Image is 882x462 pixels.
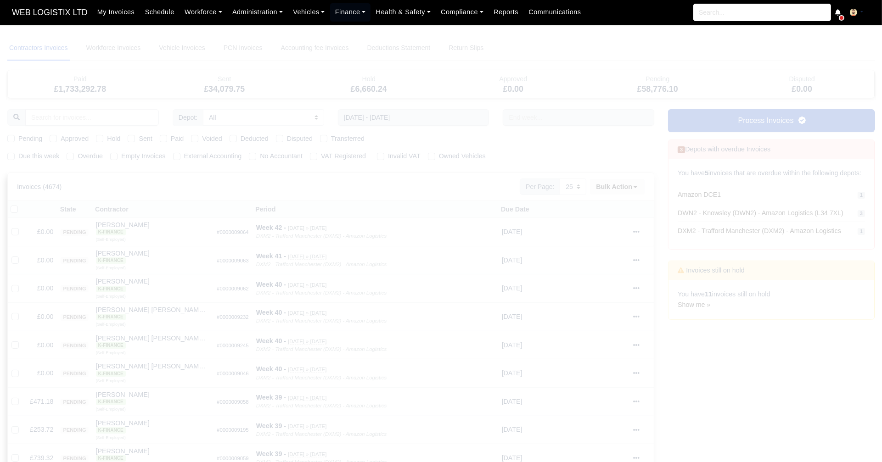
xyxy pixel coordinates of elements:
a: Workforce [180,3,227,21]
a: Health & Safety [371,3,436,21]
iframe: Chat Widget [836,418,882,462]
span: WEB LOGISTIX LTD [7,3,92,22]
a: Schedule [140,3,180,21]
a: Vehicles [288,3,330,21]
a: Administration [227,3,288,21]
a: Compliance [436,3,489,21]
a: Communications [523,3,586,21]
a: Reports [489,3,523,21]
a: Finance [330,3,371,21]
input: Search... [693,4,831,21]
a: My Invoices [92,3,140,21]
a: WEB LOGISTIX LTD [7,4,92,22]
